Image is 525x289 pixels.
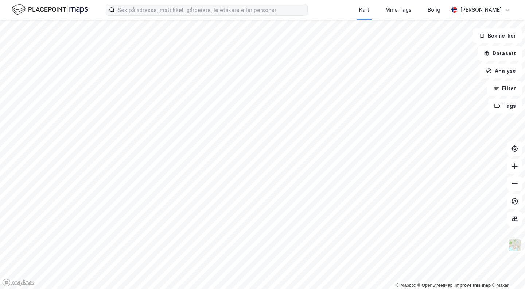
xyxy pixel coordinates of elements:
[473,28,522,43] button: Bokmerker
[489,254,525,289] iframe: Chat Widget
[487,81,522,96] button: Filter
[417,283,453,288] a: OpenStreetMap
[488,99,522,113] button: Tags
[2,278,34,287] a: Mapbox homepage
[396,283,416,288] a: Mapbox
[428,5,440,14] div: Bolig
[359,5,369,14] div: Kart
[489,254,525,289] div: Kontrollprogram for chat
[115,4,307,15] input: Søk på adresse, matrikkel, gårdeiere, leietakere eller personer
[478,46,522,61] button: Datasett
[480,64,522,78] button: Analyse
[385,5,412,14] div: Mine Tags
[460,5,502,14] div: [PERSON_NAME]
[12,3,88,16] img: logo.f888ab2527a4732fd821a326f86c7f29.svg
[455,283,491,288] a: Improve this map
[508,238,522,252] img: Z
